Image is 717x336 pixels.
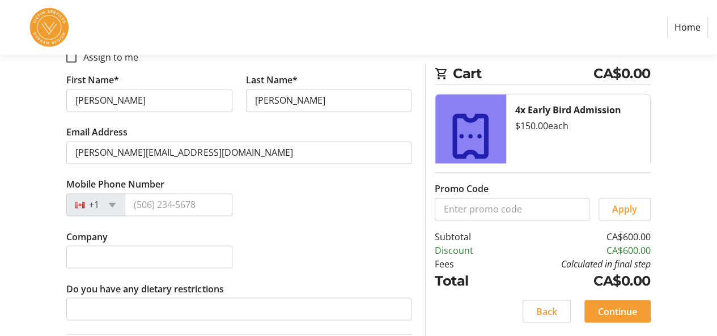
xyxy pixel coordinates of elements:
span: CA$0.00 [593,63,651,84]
span: Continue [598,304,637,318]
input: (506) 234-5678 [125,193,232,216]
span: Back [536,304,557,318]
img: Victim Services of Durham Region's Logo [9,5,90,50]
label: Assign to me [77,50,138,64]
span: Apply [612,202,637,216]
label: Last Name* [246,73,298,87]
span: Cart [453,63,593,84]
button: Continue [584,300,651,322]
label: Email Address [66,125,128,139]
button: Apply [599,198,651,220]
input: Enter promo code [435,198,589,220]
label: Do you have any dietary restrictions [66,282,223,295]
td: Calculated in final step [499,257,650,270]
td: CA$0.00 [499,270,650,291]
label: Promo Code [435,182,489,195]
strong: 4x Early Bird Admission [515,104,621,116]
label: First Name* [66,73,119,87]
td: Total [435,270,500,291]
td: Discount [435,243,500,257]
td: CA$600.00 [499,229,650,243]
button: Back [523,300,571,322]
label: Mobile Phone Number [66,177,164,191]
td: Fees [435,257,500,270]
div: $150.00 each [515,119,641,133]
a: Home [667,16,708,38]
label: Company [66,229,108,243]
td: Subtotal [435,229,500,243]
td: CA$600.00 [499,243,650,257]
